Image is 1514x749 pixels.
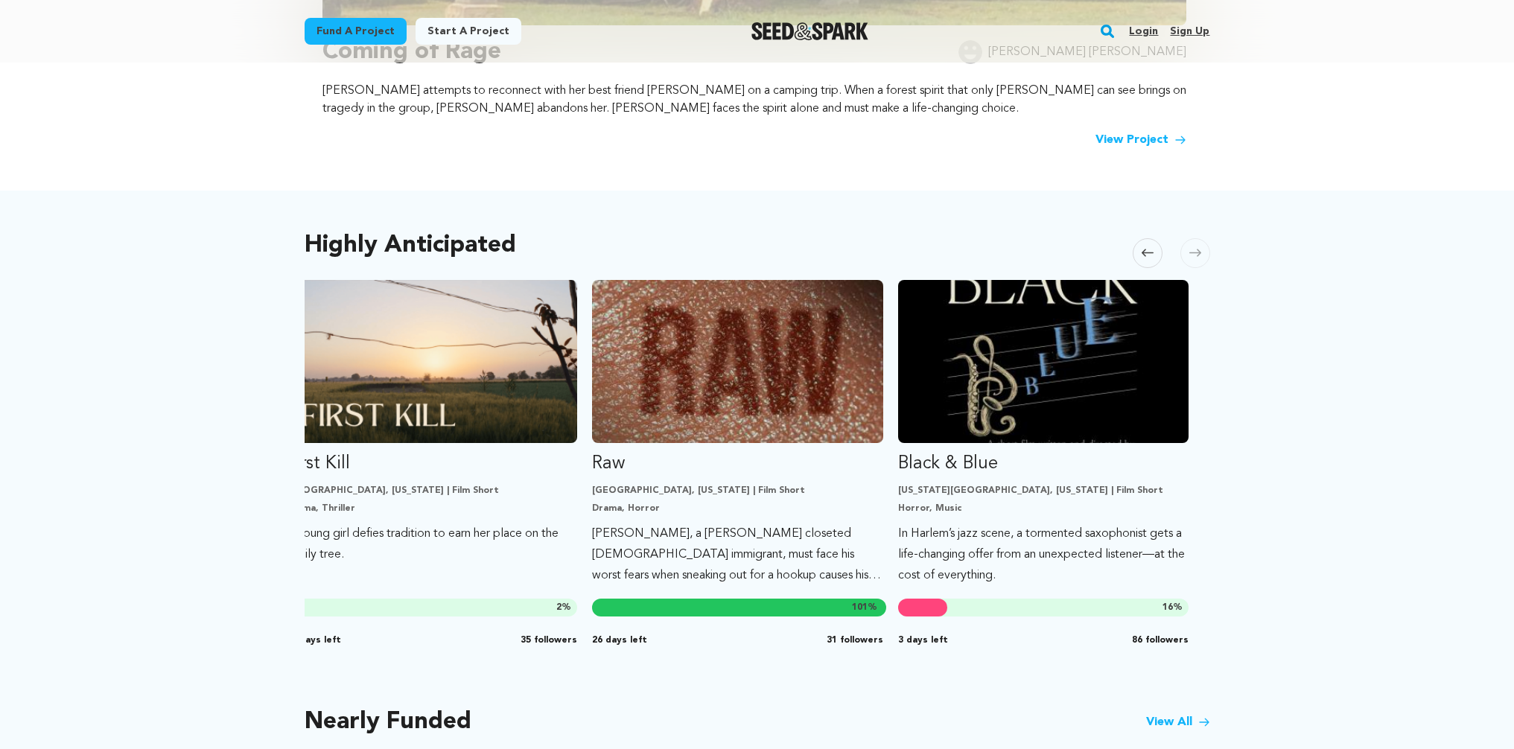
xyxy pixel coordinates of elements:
a: Fund Black &amp; Blue [898,280,1189,586]
h2: Nearly Funded [305,712,471,733]
p: A young girl defies tradition to earn her place on the family tree. [286,523,577,565]
p: [PERSON_NAME], a [PERSON_NAME] closeted [DEMOGRAPHIC_DATA] immigrant, must face his worst fears w... [592,523,883,586]
a: Sign up [1170,19,1209,43]
span: 26 days left [592,634,647,646]
p: First Kill [286,452,577,476]
p: Horror, Music [898,503,1189,514]
span: 101 [852,603,868,612]
p: [GEOGRAPHIC_DATA], [US_STATE] | Film Short [286,485,577,497]
p: Raw [592,452,883,476]
span: % [852,602,877,613]
p: Drama, Horror [592,503,883,514]
h2: Highly Anticipated [305,235,516,256]
a: Login [1129,19,1158,43]
a: Start a project [416,18,521,45]
a: Fund Raw [592,280,883,586]
span: 2 [556,603,562,612]
span: % [1162,602,1183,613]
a: Seed&Spark Homepage [751,22,868,40]
p: Black & Blue [898,452,1189,476]
span: 26 days left [286,634,341,646]
img: Seed&Spark Logo Dark Mode [751,22,868,40]
span: % [556,602,571,613]
span: 35 followers [521,634,577,646]
p: [GEOGRAPHIC_DATA], [US_STATE] | Film Short [592,485,883,497]
p: Drama, Thriller [286,503,577,514]
p: In Harlem’s jazz scene, a tormented saxophonist gets a life-changing offer from an unexpected lis... [898,523,1189,586]
a: View All [1146,713,1210,731]
a: Fund a project [305,18,407,45]
a: Fund First Kill [286,280,577,565]
span: 86 followers [1132,634,1189,646]
span: 31 followers [827,634,883,646]
a: View Project [1095,131,1186,149]
p: [PERSON_NAME] attempts to reconnect with her best friend [PERSON_NAME] on a camping trip. When a ... [322,82,1186,118]
span: 16 [1162,603,1173,612]
p: [US_STATE][GEOGRAPHIC_DATA], [US_STATE] | Film Short [898,485,1189,497]
span: 3 days left [898,634,948,646]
